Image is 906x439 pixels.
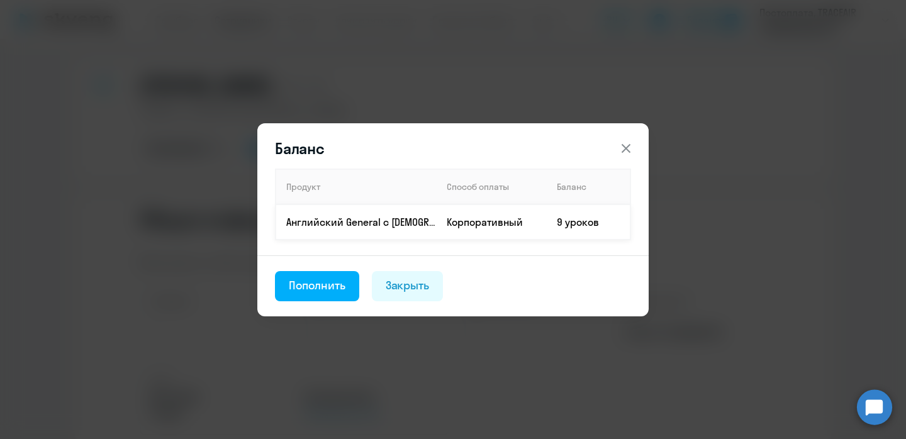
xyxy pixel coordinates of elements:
header: Баланс [257,138,649,158]
div: Закрыть [386,277,430,294]
th: Баланс [547,169,630,204]
td: Корпоративный [437,204,547,240]
button: Пополнить [275,271,359,301]
div: Пополнить [289,277,345,294]
p: Английский General с [DEMOGRAPHIC_DATA] преподавателем [286,215,436,229]
th: Продукт [276,169,437,204]
th: Способ оплаты [437,169,547,204]
td: 9 уроков [547,204,630,240]
button: Закрыть [372,271,444,301]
